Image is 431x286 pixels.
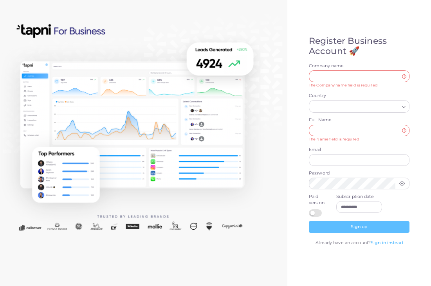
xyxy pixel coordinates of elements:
[309,117,409,123] label: Full Name
[309,36,409,57] h4: Register Business Account 🚀
[312,103,399,111] input: Search for option
[336,194,382,200] label: Subscription date
[309,100,409,113] div: Search for option
[309,170,409,176] label: Password
[309,221,409,233] button: Sign up
[309,147,409,153] label: Email
[309,137,359,141] small: The Name field is required
[309,83,377,87] small: The Company name field is required
[316,240,371,245] span: Already have an account?
[309,63,409,69] label: Company name
[309,93,409,99] label: Country
[309,194,328,206] label: Paid version
[371,240,403,245] a: Sign in instead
